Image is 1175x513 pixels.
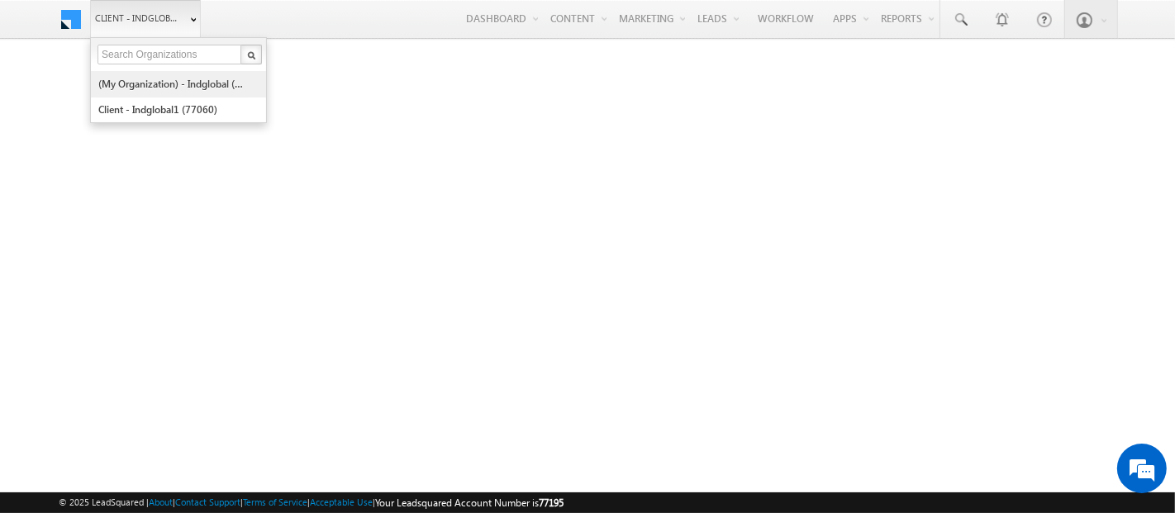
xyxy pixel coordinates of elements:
span: Your Leadsquared Account Number is [375,496,564,509]
img: d_60004797649_company_0_60004797649 [28,87,69,108]
div: Minimize live chat window [271,8,311,48]
a: Acceptable Use [310,496,373,507]
div: Chat with us now [86,87,278,108]
input: Search Organizations [98,45,243,64]
textarea: Type your message and hit 'Enter' [21,153,302,384]
a: Client - indglobal1 (77060) [98,97,249,122]
em: Start Chat [225,397,300,420]
span: © 2025 LeadSquared | | | | | [59,495,564,511]
a: About [149,496,173,507]
span: 77195 [539,496,564,509]
a: Contact Support [175,496,240,507]
span: Client - indglobal2 (77195) [95,10,182,26]
a: Terms of Service [243,496,307,507]
img: Search [247,51,255,59]
a: (My Organization) - indglobal (48060) [98,71,249,97]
